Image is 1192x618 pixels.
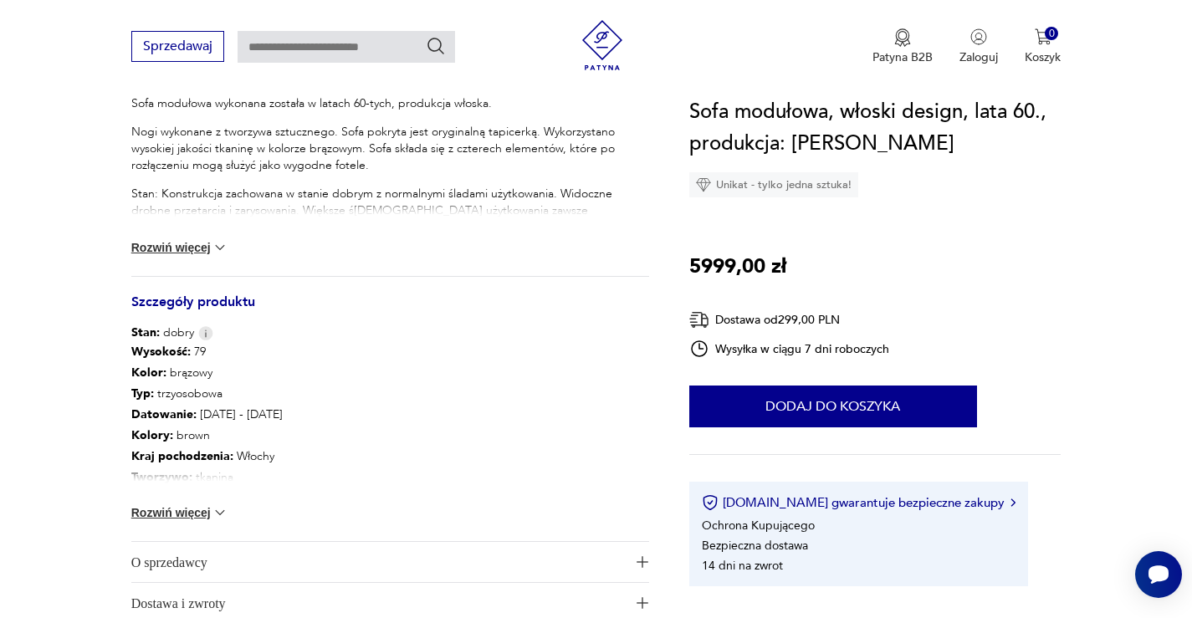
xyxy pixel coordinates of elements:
[702,538,808,554] li: Bezpieczna dostawa
[702,558,783,574] li: 14 dni na zwrot
[131,542,649,582] button: Ikona plusaO sprzedawcy
[1010,498,1016,507] img: Ikona strzałki w prawo
[689,251,786,283] p: 5999,00 zł
[131,31,224,62] button: Sprzedawaj
[872,28,933,65] a: Ikona medaluPatyna B2B
[212,504,228,521] img: chevron down
[212,239,228,256] img: chevron down
[131,324,160,340] b: Stan:
[131,542,626,582] span: O sprzedawcy
[689,339,890,359] div: Wysyłka w ciągu 7 dni roboczych
[131,124,649,174] p: Nogi wykonane z tworzywa sztucznego. Sofa pokryta jest oryginalną tapicerką. Wykorzystano wysokie...
[1035,28,1051,45] img: Ikona koszyka
[131,365,166,381] b: Kolor:
[198,326,213,340] img: Info icon
[131,344,191,360] b: Wysokość :
[131,42,224,54] a: Sprzedawaj
[702,518,815,534] li: Ochrona Kupującego
[637,556,648,568] img: Ikona plusa
[1135,551,1182,598] iframe: Smartsupp widget button
[894,28,911,47] img: Ikona medalu
[959,28,998,65] button: Zaloguj
[131,186,649,236] p: Stan: Konstrukcja zachowana w stanie dobrym z normalnymi śladami użytkowania. Widoczne drobne prz...
[689,386,977,427] button: Dodaj do koszyka
[702,494,719,511] img: Ikona certyfikatu
[577,20,627,70] img: Patyna - sklep z meblami i dekoracjami vintage
[131,406,197,422] b: Datowanie :
[426,36,446,56] button: Szukaj
[131,383,283,404] p: trzyosobowa
[131,324,194,341] span: dobry
[689,172,858,197] div: Unikat - tylko jedna sztuka!
[689,309,709,330] img: Ikona dostawy
[1025,49,1061,65] p: Koszyk
[131,386,154,401] b: Typ :
[689,96,1062,160] h1: Sofa modułowa, włoski design, lata 60., produkcja: [PERSON_NAME]
[131,239,228,256] button: Rozwiń więcej
[131,446,283,467] p: Włochy
[1025,28,1061,65] button: 0Koszyk
[959,49,998,65] p: Zaloguj
[131,95,649,112] p: Sofa modułowa wykonana została w latach 60-tych, produkcja włoska.
[970,28,987,45] img: Ikonka użytkownika
[131,467,283,488] p: tkanina
[131,469,192,485] b: Tworzywo :
[131,404,283,425] p: [DATE] - [DATE]
[689,309,890,330] div: Dostawa od 299,00 PLN
[131,427,173,443] b: Kolory :
[131,341,283,362] p: 79
[131,448,233,464] b: Kraj pochodzenia :
[637,597,648,609] img: Ikona plusa
[702,494,1016,511] button: [DOMAIN_NAME] gwarantuje bezpieczne zakupy
[131,297,649,324] h3: Szczegóły produktu
[872,28,933,65] button: Patyna B2B
[1045,27,1059,41] div: 0
[131,425,283,446] p: brown
[131,504,228,521] button: Rozwiń więcej
[696,177,711,192] img: Ikona diamentu
[872,49,933,65] p: Patyna B2B
[131,362,283,383] p: brązowy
